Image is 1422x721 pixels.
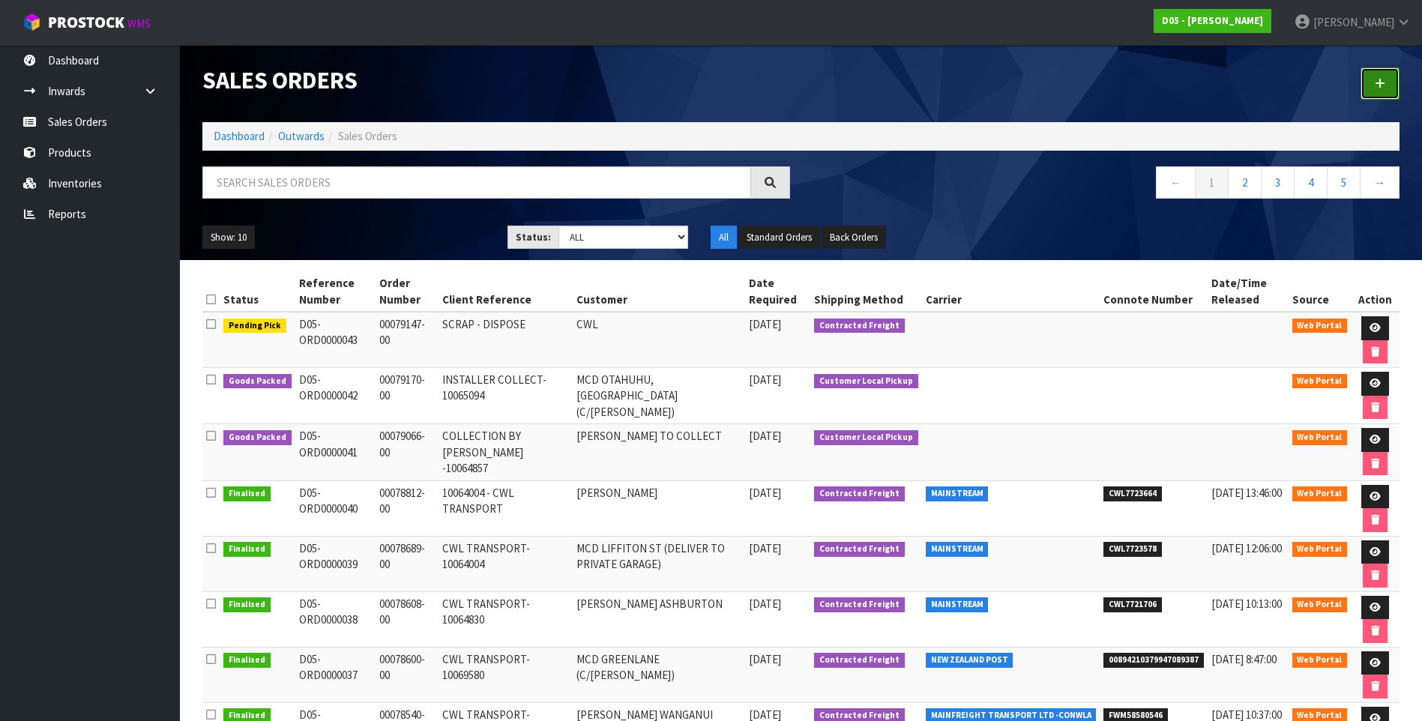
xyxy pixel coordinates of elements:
button: All [711,226,737,250]
th: Order Number [376,271,439,312]
span: NEW ZEALAND POST [926,653,1013,668]
td: 00078812-00 [376,480,439,536]
a: Outwards [278,129,325,143]
td: 00079147-00 [376,312,439,368]
td: CWL TRANSPORT-10064830 [439,591,573,647]
span: Contracted Freight [814,319,905,334]
th: Shipping Method [810,271,922,312]
a: 5 [1327,166,1361,199]
td: 00078600-00 [376,647,439,702]
td: SCRAP - DISPOSE [439,312,573,368]
a: 3 [1261,166,1295,199]
img: cube-alt.png [22,13,41,31]
th: Customer [573,271,745,312]
span: Goods Packed [223,430,292,445]
a: Dashboard [214,129,265,143]
th: Status [220,271,295,312]
button: Standard Orders [738,226,820,250]
td: D05-ORD0000043 [295,312,376,368]
span: Contracted Freight [814,542,905,557]
th: Source [1289,271,1352,312]
span: Web Portal [1292,374,1348,389]
span: Goods Packed [223,374,292,389]
span: [DATE] [749,652,781,666]
span: CWL7723578 [1103,542,1162,557]
td: CWL TRANSPORT-10064004 [439,536,573,591]
input: Search sales orders [202,166,751,199]
span: Web Portal [1292,319,1348,334]
td: D05-ORD0000040 [295,480,376,536]
td: D05-ORD0000039 [295,536,376,591]
th: Action [1351,271,1400,312]
button: Show: 10 [202,226,255,250]
td: MCD OTAHUHU, [GEOGRAPHIC_DATA] (C/[PERSON_NAME]) [573,368,745,424]
small: WMS [127,16,151,31]
th: Reference Number [295,271,376,312]
td: 00079170-00 [376,368,439,424]
td: [PERSON_NAME] TO COLLECT [573,424,745,480]
span: Web Portal [1292,430,1348,445]
a: 4 [1294,166,1328,199]
span: MAINSTREAM [926,597,989,612]
td: [PERSON_NAME] [573,480,745,536]
span: Contracted Freight [814,653,905,668]
td: [PERSON_NAME] ASHBURTON [573,591,745,647]
a: ← [1156,166,1196,199]
nav: Page navigation [813,166,1400,203]
span: Finalised [223,597,271,612]
a: 2 [1228,166,1262,199]
td: D05-ORD0000041 [295,424,376,480]
td: 00078608-00 [376,591,439,647]
span: [DATE] 13:46:00 [1211,486,1282,500]
span: [PERSON_NAME] [1313,15,1394,29]
span: Finalised [223,542,271,557]
span: [DATE] [749,597,781,611]
th: Date Required [745,271,810,312]
span: Finalised [223,653,271,668]
td: CWL TRANSPORT-10069580 [439,647,573,702]
td: MCD LIFFITON ST (DELIVER TO PRIVATE GARAGE) [573,536,745,591]
span: MAINSTREAM [926,542,989,557]
td: MCD GREENLANE (C/[PERSON_NAME]) [573,647,745,702]
td: CWL [573,312,745,368]
span: ProStock [48,13,124,32]
th: Client Reference [439,271,573,312]
a: → [1360,166,1400,199]
span: [DATE] 8:47:00 [1211,652,1277,666]
td: COLLECTION BY [PERSON_NAME] -10064857 [439,424,573,480]
span: [DATE] [749,486,781,500]
span: Web Portal [1292,542,1348,557]
span: 00894210379947089387 [1103,653,1204,668]
td: D05-ORD0000038 [295,591,376,647]
td: D05-ORD0000037 [295,647,376,702]
td: 00079066-00 [376,424,439,480]
span: Contracted Freight [814,486,905,501]
span: Contracted Freight [814,597,905,612]
span: [DATE] [749,317,781,331]
span: [DATE] 12:06:00 [1211,541,1282,555]
span: Web Portal [1292,653,1348,668]
th: Connote Number [1100,271,1208,312]
td: 00078689-00 [376,536,439,591]
th: Date/Time Released [1208,271,1289,312]
td: D05-ORD0000042 [295,368,376,424]
h1: Sales Orders [202,67,790,94]
td: INSTALLER COLLECT-10065094 [439,368,573,424]
span: Web Portal [1292,486,1348,501]
strong: D05 - [PERSON_NAME] [1162,14,1263,27]
span: CWL7723664 [1103,486,1162,501]
th: Carrier [922,271,1100,312]
td: 10064004 - CWL TRANSPORT [439,480,573,536]
span: Web Portal [1292,597,1348,612]
span: [DATE] [749,372,781,387]
span: Customer Local Pickup [814,374,918,389]
span: CWL7721706 [1103,597,1162,612]
span: Customer Local Pickup [814,430,918,445]
span: Sales Orders [338,129,397,143]
span: [DATE] 10:13:00 [1211,597,1282,611]
span: Finalised [223,486,271,501]
span: [DATE] [749,429,781,443]
span: Pending Pick [223,319,286,334]
button: Back Orders [822,226,886,250]
strong: Status: [516,231,551,244]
